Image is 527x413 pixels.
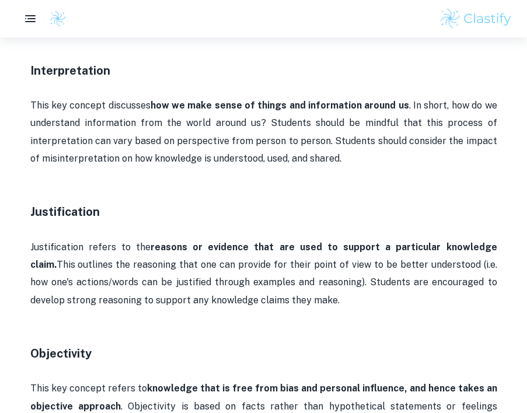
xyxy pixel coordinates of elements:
[42,10,67,27] a: Clastify logo
[30,97,497,168] p: This key concept discusses . In short, how do we understand information from the world around us?...
[30,345,497,362] h3: Objectivity
[30,383,497,411] strong: knowledge that is free from bias and personal influence, and hence takes an objective approach
[30,242,497,270] strong: reasons or evidence that are used to support a particular knowledge claim.
[439,7,513,30] img: Clastify logo
[49,10,67,27] img: Clastify logo
[151,100,409,111] strong: how we make sense of things and information around us
[30,62,497,79] h3: Interpretation
[30,203,497,220] h3: Justification
[30,239,497,310] p: Justification refers to the This outlines the reasoning that one can provide for their point of v...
